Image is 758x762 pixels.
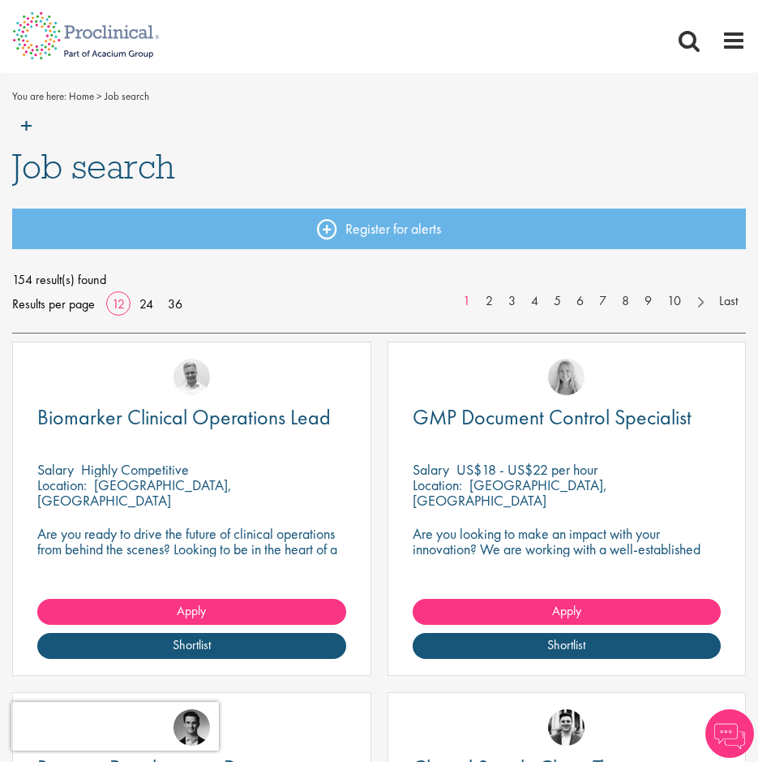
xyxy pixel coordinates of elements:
[37,476,87,494] span: Location:
[81,460,189,479] p: Highly Competitive
[413,403,692,431] span: GMP Document Control Specialist
[614,292,637,311] a: 8
[37,460,74,479] span: Salary
[552,602,581,619] span: Apply
[37,407,346,428] a: Biomarker Clinical Operations Lead
[523,292,546,311] a: 4
[568,292,592,311] a: 6
[413,407,722,428] a: GMP Document Control Specialist
[591,292,615,311] a: 7
[455,292,478,311] a: 1
[413,460,449,479] span: Salary
[413,526,722,588] p: Are you looking to make an impact with your innovation? We are working with a well-established ph...
[134,295,159,312] a: 24
[456,460,597,479] p: US$18 - US$22 per hour
[500,292,524,311] a: 3
[548,709,585,746] img: Edward Little
[413,633,722,659] a: Shortlist
[12,292,95,316] span: Results per page
[162,295,188,312] a: 36
[12,268,746,292] span: 154 result(s) found
[546,292,569,311] a: 5
[477,292,501,311] a: 2
[711,292,746,311] a: Last
[37,599,346,625] a: Apply
[11,702,219,751] iframe: reCAPTCHA
[177,602,206,619] span: Apply
[413,599,722,625] a: Apply
[548,359,585,395] img: Shannon Briggs
[106,295,131,312] a: 12
[37,526,346,572] p: Are you ready to drive the future of clinical operations from behind the scenes? Looking to be in...
[413,476,462,494] span: Location:
[12,209,746,249] a: Register for alerts
[37,633,346,659] a: Shortlist
[413,476,607,510] p: [GEOGRAPHIC_DATA], [GEOGRAPHIC_DATA]
[12,144,175,188] span: Job search
[659,292,689,311] a: 10
[705,709,754,758] img: Chatbot
[173,359,210,395] img: Joshua Bye
[37,403,331,431] span: Biomarker Clinical Operations Lead
[636,292,660,311] a: 9
[37,476,232,510] p: [GEOGRAPHIC_DATA], [GEOGRAPHIC_DATA]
